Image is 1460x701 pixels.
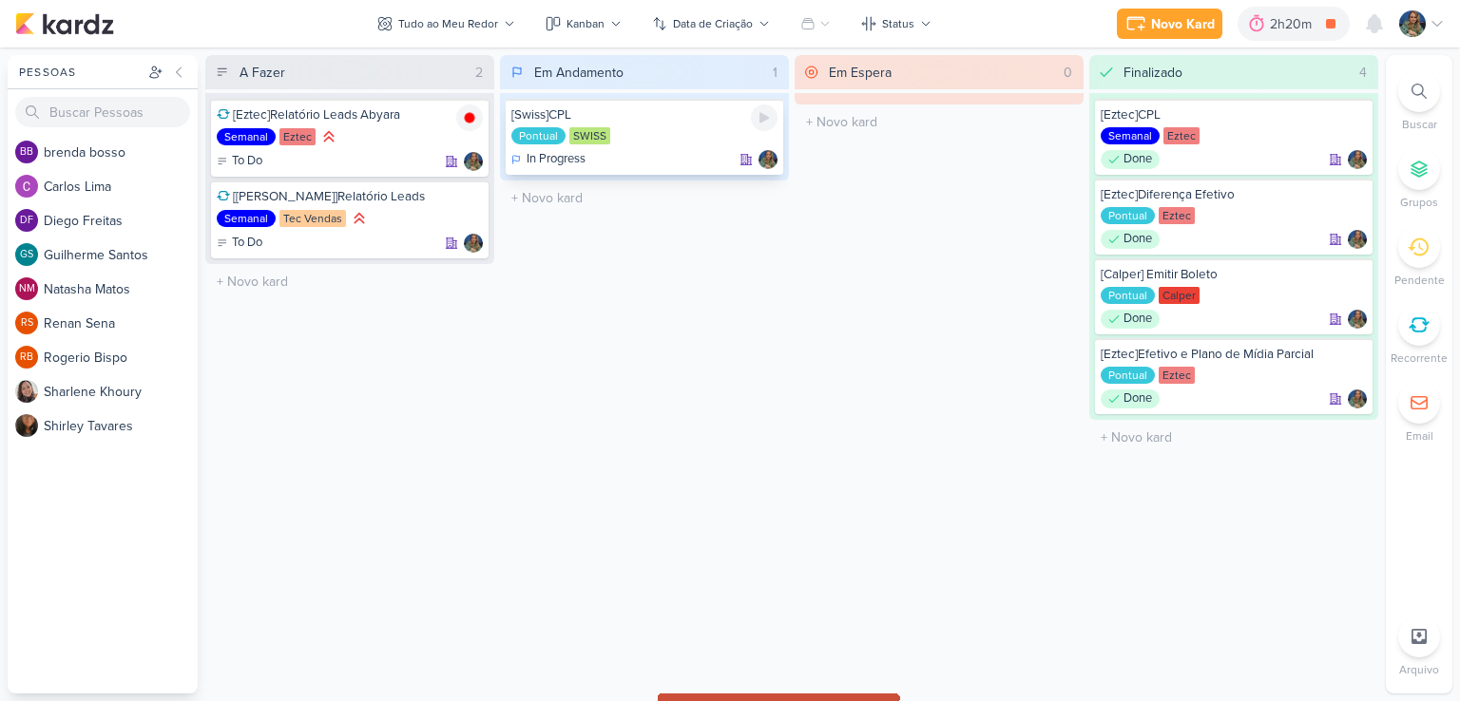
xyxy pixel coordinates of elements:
div: R o g e r i o B i s p o [44,348,198,368]
li: Ctrl + F [1386,70,1452,133]
div: [Eztec]CPL [1101,106,1367,123]
img: Isabella Gutierres [464,234,483,253]
div: Novo Kard [1151,14,1215,34]
div: Eztec [279,128,316,145]
input: + Novo kard [1093,424,1374,451]
p: Email [1406,427,1433,445]
div: [Eztec]Relatório Leads Abyara [217,106,483,123]
div: SWISS [569,127,610,144]
div: Responsável: Isabella Gutierres [759,150,778,169]
div: Prioridade Alta [319,127,338,146]
div: Prioridade Alta [350,209,369,228]
div: Finalizado [1124,63,1182,83]
div: C a r l o s L i m a [44,177,198,197]
div: Rogerio Bispo [15,346,38,369]
div: Guilherme Santos [15,243,38,266]
div: brenda bosso [15,141,38,163]
div: Done [1101,150,1160,169]
div: Responsável: Isabella Gutierres [1348,310,1367,329]
p: RB [20,352,33,363]
div: 0 [1056,63,1080,83]
div: Responsável: Isabella Gutierres [464,152,483,171]
input: + Novo kard [798,108,1080,136]
div: b r e n d a b o s s o [44,142,198,162]
div: To Do [217,234,262,253]
button: Novo Kard [1117,9,1222,39]
div: Eztec [1159,367,1195,384]
div: Semanal [217,210,276,227]
div: In Progress [511,150,586,169]
p: Done [1124,150,1152,169]
img: Isabella Gutierres [1348,310,1367,329]
div: Diego Freitas [15,209,38,232]
div: [Eztec]Efetivo e Plano de Mídia Parcial [1101,346,1367,363]
p: Buscar [1402,116,1437,133]
div: Pessoas [15,64,144,81]
div: Done [1101,230,1160,249]
div: Ligar relógio [751,104,778,131]
div: Done [1101,389,1160,408]
div: [Eztec]Diferença Efetivo [1101,186,1367,203]
div: Em Andamento [534,63,624,83]
div: N a t a s h a M a t o s [44,279,198,299]
p: Arquivo [1399,661,1439,678]
div: Pontual [1101,207,1155,224]
p: Recorrente [1391,350,1448,367]
p: Done [1124,310,1152,329]
div: Eztec [1163,127,1200,144]
div: [Tec Vendas]Relatório Leads [217,188,483,205]
p: bb [20,147,33,158]
div: Pontual [1101,367,1155,384]
img: Isabella Gutierres [464,152,483,171]
input: Buscar Pessoas [15,97,190,127]
div: Semanal [1101,127,1160,144]
img: tracking [456,104,483,131]
p: Grupos [1400,194,1438,211]
img: Sharlene Khoury [15,380,38,403]
div: Em Espera [829,63,892,83]
p: NM [19,284,35,294]
div: 2h20m [1270,14,1317,34]
p: Done [1124,389,1152,408]
div: Responsável: Isabella Gutierres [464,234,483,253]
div: Renan Sena [15,312,38,334]
div: To Do [217,152,262,171]
div: A Fazer [240,63,285,83]
div: Responsável: Isabella Gutierres [1348,389,1367,408]
img: Isabella Gutierres [1399,10,1426,37]
div: Pontual [511,127,566,144]
div: G u i l h e r m e S a n t o s [44,245,198,265]
p: Done [1124,230,1152,249]
div: D i e g o F r e i t a s [44,211,198,231]
img: Isabella Gutierres [1348,150,1367,169]
div: Pontual [1101,287,1155,304]
p: DF [20,216,33,226]
p: In Progress [527,150,586,169]
p: RS [21,318,33,329]
div: Semanal [217,128,276,145]
img: Shirley Tavares [15,414,38,437]
div: Responsável: Isabella Gutierres [1348,230,1367,249]
input: + Novo kard [504,184,785,212]
div: Eztec [1159,207,1195,224]
div: [Swiss]CPL [511,106,778,123]
p: To Do [232,152,262,171]
div: Done [1101,310,1160,329]
p: To Do [232,234,262,253]
img: Carlos Lima [15,175,38,198]
div: Tec Vendas [279,210,346,227]
img: Isabella Gutierres [759,150,778,169]
p: Pendente [1394,272,1445,289]
img: kardz.app [15,12,114,35]
p: GS [20,250,33,260]
div: S h a r l e n e K h o u r y [44,382,198,402]
div: R e n a n S e n a [44,313,198,333]
div: [Calper] Emitir Boleto [1101,266,1367,283]
div: 2 [468,63,490,83]
img: Isabella Gutierres [1348,230,1367,249]
img: Isabella Gutierres [1348,389,1367,408]
div: 1 [765,63,785,83]
div: Responsável: Isabella Gutierres [1348,150,1367,169]
div: S h i r l e y T a v a r e s [44,416,198,436]
div: Natasha Matos [15,277,38,300]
